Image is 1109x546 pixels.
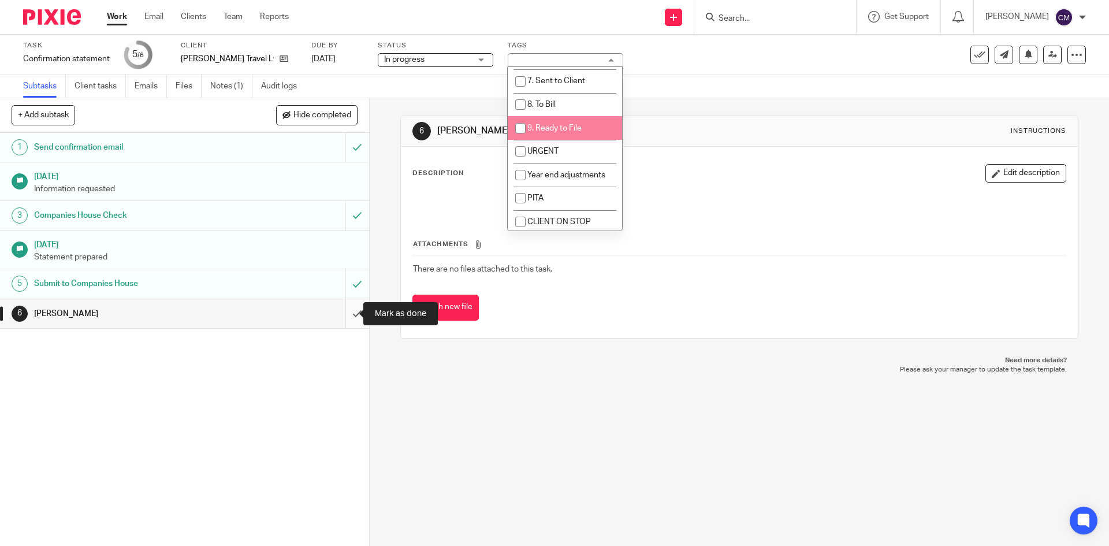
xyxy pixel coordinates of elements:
span: 9. Ready to File [527,124,582,132]
a: Client tasks [75,75,126,98]
h1: [PERSON_NAME] [34,305,234,322]
button: Attach new file [412,295,479,321]
h1: [PERSON_NAME] [437,125,764,137]
div: 5 [132,48,144,61]
p: Need more details? [412,356,1066,365]
button: + Add subtask [12,105,75,125]
label: Client [181,41,297,50]
span: PITA [527,194,544,202]
span: Year end adjustments [527,171,605,179]
label: Due by [311,41,363,50]
span: Hide completed [293,111,351,120]
a: Team [224,11,243,23]
span: [DATE] [311,55,336,63]
p: Please ask your manager to update the task template. [412,365,1066,374]
small: /6 [137,52,144,58]
img: Pixie [23,9,81,25]
span: CLIENT ON STOP [527,218,591,226]
a: Work [107,11,127,23]
h1: Companies House Check [34,207,234,224]
button: Hide completed [276,105,358,125]
h1: [DATE] [34,236,358,251]
div: 6 [412,122,431,140]
p: [PERSON_NAME] Travel Ltd. [181,53,274,65]
p: Description [412,169,464,178]
a: Reports [260,11,289,23]
span: Attachments [413,241,468,247]
div: 3 [12,207,28,224]
a: Email [144,11,163,23]
a: Emails [135,75,167,98]
a: Audit logs [261,75,306,98]
span: There are no files attached to this task. [413,265,552,273]
h1: Send confirmation email [34,139,234,156]
p: Statement prepared [34,251,358,263]
img: svg%3E [1055,8,1073,27]
a: Subtasks [23,75,66,98]
label: Tags [508,41,623,50]
a: Clients [181,11,206,23]
input: Search [717,14,821,24]
p: Information requested [34,183,358,195]
span: 7. Sent to Client [527,77,585,85]
label: Status [378,41,493,50]
div: 1 [12,139,28,155]
div: Confirmation statement [23,53,110,65]
span: Get Support [884,13,929,21]
div: 6 [12,306,28,322]
div: Instructions [1011,127,1066,136]
a: Files [176,75,202,98]
span: URGENT [527,147,559,155]
h1: [DATE] [34,168,358,183]
span: 8. To Bill [527,101,556,109]
span: In progress [384,55,425,64]
div: 5 [12,276,28,292]
label: Task [23,41,110,50]
button: Edit description [985,164,1066,183]
p: [PERSON_NAME] [985,11,1049,23]
h1: Submit to Companies House [34,275,234,292]
a: Notes (1) [210,75,252,98]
